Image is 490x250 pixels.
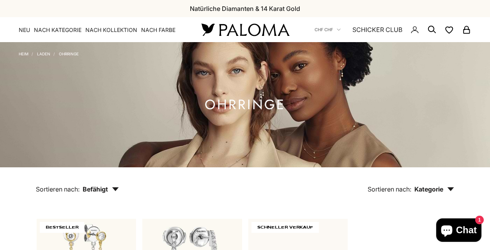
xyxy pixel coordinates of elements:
summary: Nach Kategorie [34,26,81,34]
h1: Ohrringe [205,100,285,110]
inbox-online-store-chat: Shopify online store chat [434,218,484,244]
nav: Sekundäre Navigation [315,17,471,42]
summary: Nach Kollektion [85,26,137,34]
button: Sortieren nach: Kategorie [350,167,472,200]
nav: Paniermehl [19,50,79,56]
span: SCHNELLER VERKAUF [251,222,319,233]
a: Ohrringe [59,51,79,56]
a: Heim [19,51,28,56]
span: Sortieren nach: [36,185,80,193]
summary: Nach Farbe [141,26,175,34]
p: Natürliche Diamanten & 14 Karat Gold [190,4,300,14]
a: NEU [19,26,30,34]
nav: Primäre Navigation [19,26,183,34]
button: CHF CHF [315,26,341,33]
span: CHF CHF [315,26,333,33]
a: Laden [37,51,50,56]
span: Sortieren nach: [368,185,411,193]
a: SCHICKER CLUB [352,25,402,35]
button: Sortieren nach: Befähigt [18,167,137,200]
font: Befähigt [83,185,108,193]
font: Kategorie [414,185,443,193]
span: BESTSELLER [40,222,84,233]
